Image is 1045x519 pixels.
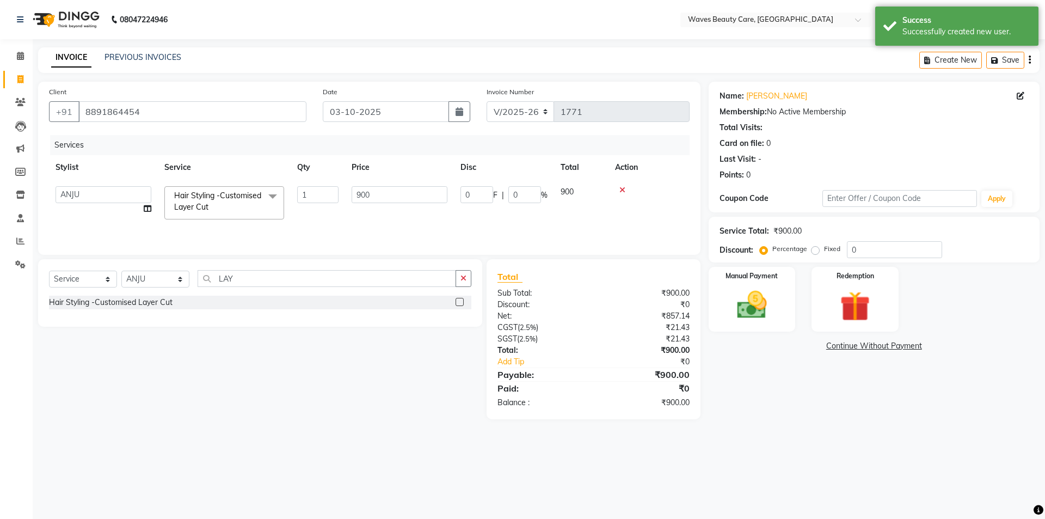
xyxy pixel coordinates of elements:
div: ₹857.14 [593,310,697,322]
th: Disc [454,155,554,180]
img: logo [28,4,102,35]
div: Payable: [489,368,593,381]
div: ₹0 [611,356,697,368]
div: Net: [489,310,593,322]
div: Successfully created new user. [902,26,1030,38]
div: ₹21.43 [593,333,697,345]
span: 2.5% [520,323,536,332]
label: Redemption [837,271,874,281]
span: F [493,190,497,201]
div: ₹900.00 [593,288,697,299]
a: Continue Without Payment [711,340,1037,352]
div: Name: [720,90,744,102]
div: Services [50,135,698,155]
label: Client [49,87,66,97]
span: | [502,190,504,201]
div: Card on file: [720,138,764,149]
div: ₹0 [593,299,697,310]
div: 0 [746,169,751,181]
div: Hair Styling -Customised Layer Cut [49,297,173,308]
input: Enter Offer / Coupon Code [822,190,977,207]
input: Search by Name/Mobile/Email/Code [78,101,306,122]
div: ₹900.00 [593,368,697,381]
label: Manual Payment [726,271,778,281]
th: Qty [291,155,345,180]
a: x [208,202,213,212]
button: Apply [981,191,1012,207]
a: [PERSON_NAME] [746,90,807,102]
div: Paid: [489,382,593,395]
div: ₹900.00 [593,397,697,408]
div: Coupon Code [720,193,822,204]
div: ₹21.43 [593,322,697,333]
div: ₹0 [593,382,697,395]
button: Create New [919,52,982,69]
a: INVOICE [51,48,91,68]
div: ( ) [489,322,593,333]
div: Last Visit: [720,154,756,165]
div: Total: [489,345,593,356]
b: 08047224946 [120,4,168,35]
th: Total [554,155,608,180]
th: Action [608,155,690,180]
div: ₹900.00 [593,345,697,356]
span: 2.5% [519,334,536,343]
div: Balance : [489,397,593,408]
div: Points: [720,169,744,181]
button: +91 [49,101,79,122]
div: ₹900.00 [773,225,802,237]
span: SGST [497,334,517,344]
div: - [758,154,761,165]
div: 0 [766,138,771,149]
div: Discount: [489,299,593,310]
label: Percentage [772,244,807,254]
div: No Active Membership [720,106,1029,118]
div: Service Total: [720,225,769,237]
button: Save [986,52,1024,69]
label: Date [323,87,337,97]
label: Invoice Number [487,87,534,97]
th: Service [158,155,291,180]
div: ( ) [489,333,593,345]
a: PREVIOUS INVOICES [104,52,181,62]
div: Membership: [720,106,767,118]
th: Price [345,155,454,180]
a: Add Tip [489,356,611,368]
div: Success [902,15,1030,26]
span: Hair Styling -Customised Layer Cut [174,191,261,212]
span: 900 [561,187,574,197]
div: Total Visits: [720,122,763,133]
th: Stylist [49,155,158,180]
span: % [541,190,548,201]
img: _cash.svg [728,288,777,322]
img: _gift.svg [831,288,880,325]
span: Total [497,271,522,283]
div: Discount: [720,245,753,256]
input: Search or Scan [198,270,456,287]
span: CGST [497,322,518,332]
div: Sub Total: [489,288,593,299]
label: Fixed [824,244,840,254]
